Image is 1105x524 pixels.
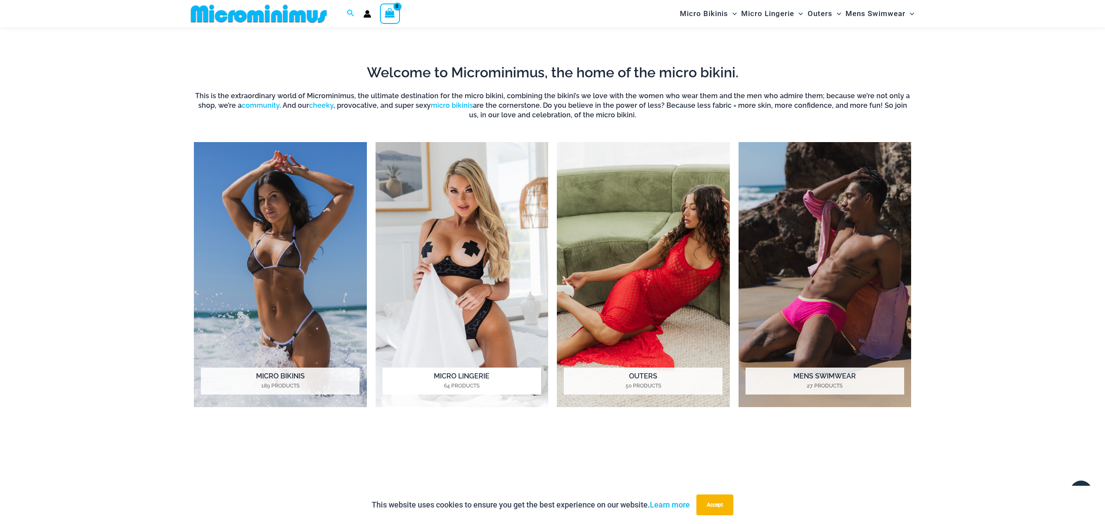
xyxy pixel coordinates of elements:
a: Account icon link [363,10,371,18]
span: Menu Toggle [905,3,914,25]
a: Visit product category Micro Lingerie [376,142,549,408]
span: Micro Lingerie [741,3,794,25]
span: Outers [808,3,832,25]
mark: 27 Products [746,382,904,390]
a: Micro LingerieMenu ToggleMenu Toggle [739,3,805,25]
mark: 189 Products [201,382,359,390]
span: Menu Toggle [794,3,803,25]
a: View Shopping Cart, empty [380,3,400,23]
a: Micro BikinisMenu ToggleMenu Toggle [678,3,739,25]
img: Micro Lingerie [376,142,549,408]
h2: Micro Bikinis [201,368,359,395]
button: Accept [696,494,733,515]
a: cheeky [309,101,333,109]
a: micro bikinis [431,101,473,109]
h6: This is the extraordinary world of Microminimus, the ultimate destination for the micro bikini, c... [194,91,911,120]
a: Mens SwimwearMenu ToggleMenu Toggle [843,3,916,25]
mark: 64 Products [383,382,541,390]
h2: Micro Lingerie [383,368,541,395]
iframe: TrustedSite Certified [194,430,911,495]
p: This website uses cookies to ensure you get the best experience on our website. [372,498,690,511]
img: MM SHOP LOGO FLAT [187,4,330,23]
a: Visit product category Mens Swimwear [739,142,912,408]
a: Visit product category Outers [557,142,730,408]
span: Mens Swimwear [845,3,905,25]
h2: Welcome to Microminimus, the home of the micro bikini. [194,63,911,82]
img: Outers [557,142,730,408]
img: Mens Swimwear [739,142,912,408]
a: Search icon link [347,8,355,19]
a: Visit product category Micro Bikinis [194,142,367,408]
span: Menu Toggle [728,3,737,25]
img: Micro Bikinis [194,142,367,408]
nav: Site Navigation [676,1,918,26]
h2: Mens Swimwear [746,368,904,395]
a: Learn more [650,500,690,509]
a: OutersMenu ToggleMenu Toggle [805,3,843,25]
mark: 50 Products [564,382,722,390]
a: community [242,101,280,109]
span: Micro Bikinis [680,3,728,25]
span: Menu Toggle [832,3,841,25]
h2: Outers [564,368,722,395]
